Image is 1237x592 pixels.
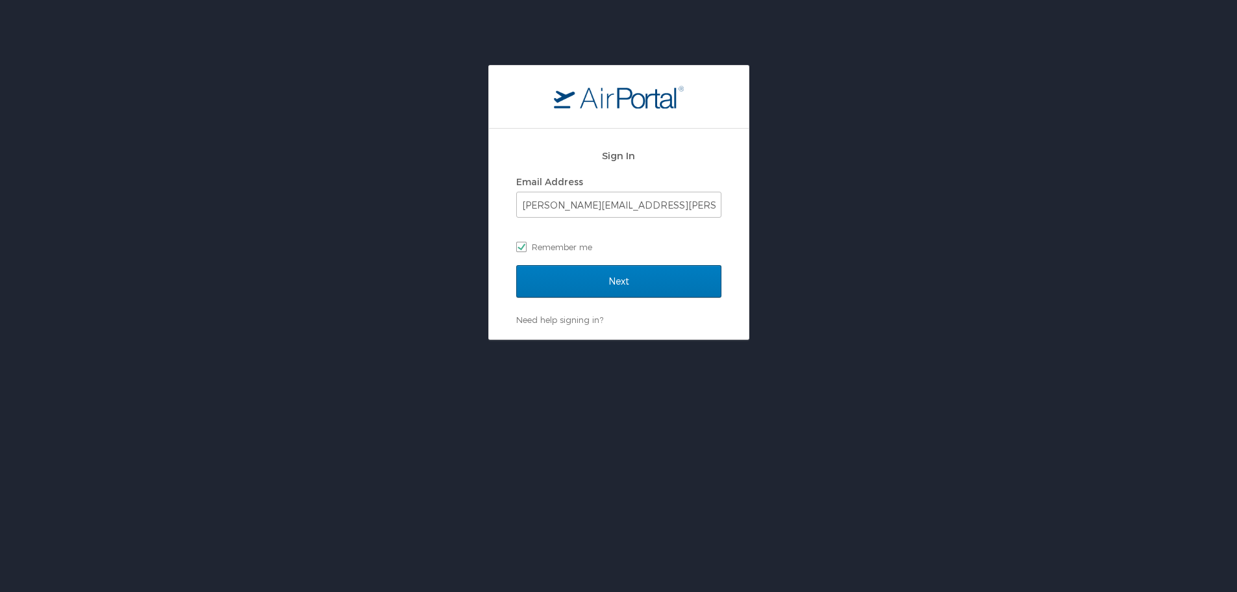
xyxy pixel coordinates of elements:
a: Need help signing in? [516,315,603,325]
label: Remember me [516,237,721,257]
img: logo [554,85,684,109]
input: Next [516,265,721,298]
label: Email Address [516,176,583,187]
h2: Sign In [516,148,721,163]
